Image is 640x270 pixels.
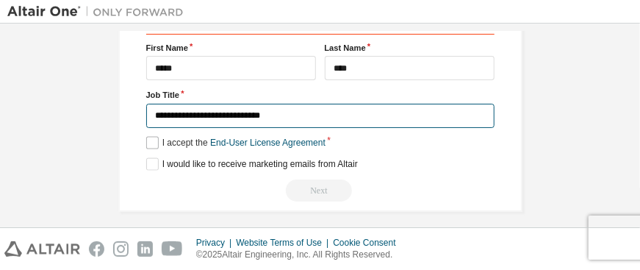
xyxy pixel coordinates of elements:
[333,237,404,249] div: Cookie Consent
[137,241,153,257] img: linkedin.svg
[4,241,80,257] img: altair_logo.svg
[162,241,183,257] img: youtube.svg
[210,138,326,148] a: End-User License Agreement
[236,237,333,249] div: Website Terms of Use
[325,42,495,54] label: Last Name
[196,237,236,249] div: Privacy
[146,42,316,54] label: First Name
[146,89,495,101] label: Job Title
[196,249,405,261] p: © 2025 Altair Engineering, Inc. All Rights Reserved.
[113,241,129,257] img: instagram.svg
[146,158,358,171] label: I would like to receive marketing emails from Altair
[146,137,326,149] label: I accept the
[89,241,104,257] img: facebook.svg
[7,4,191,19] img: Altair One
[146,180,495,202] div: Email already exists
